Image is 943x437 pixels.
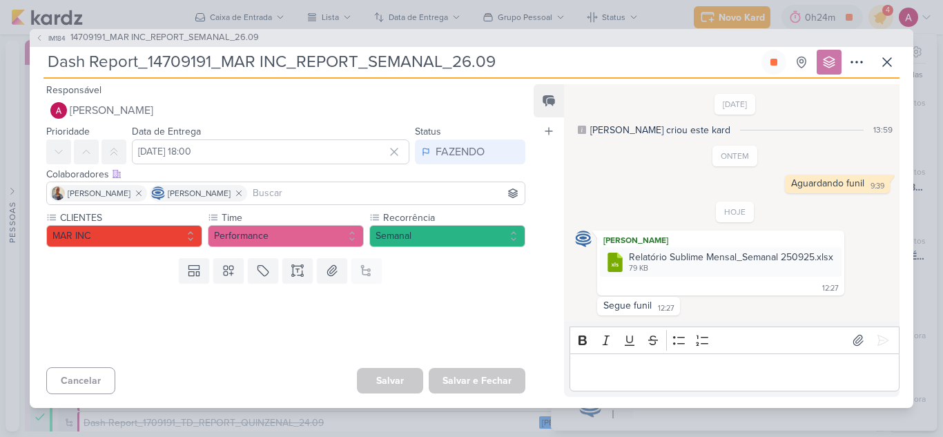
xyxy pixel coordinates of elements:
button: MAR INC [46,225,202,247]
div: Segue funil [603,300,652,311]
span: [PERSON_NAME] [168,187,231,200]
button: [PERSON_NAME] [46,98,525,123]
img: Caroline Traven De Andrade [151,186,165,200]
div: Relatório Sublime Mensal_Semanal 250925.xlsx [600,247,842,277]
div: 79 KB [629,263,833,274]
button: IM184 14709191_MAR INC_REPORT_SEMANAL_26.09 [35,31,259,45]
div: 12:27 [822,283,839,294]
img: Alessandra Gomes [50,102,67,119]
div: Colaboradores [46,167,525,182]
img: Caroline Traven De Andrade [575,231,592,247]
div: 12:27 [658,303,674,314]
label: Responsável [46,84,101,96]
button: Semanal [369,225,525,247]
div: 13:59 [873,124,893,136]
span: [PERSON_NAME] [68,187,130,200]
label: Time [220,211,364,225]
img: Iara Santos [51,186,65,200]
div: Editor editing area: main [570,353,900,391]
div: Editor toolbar [570,327,900,353]
button: Performance [208,225,364,247]
label: Status [415,126,441,137]
div: FAZENDO [436,144,485,160]
span: [PERSON_NAME] [70,102,153,119]
div: 9:39 [871,181,884,192]
input: Buscar [250,185,522,202]
span: 14709191_MAR INC_REPORT_SEMANAL_26.09 [70,31,259,45]
label: Recorrência [382,211,525,225]
div: Relatório Sublime Mensal_Semanal 250925.xlsx [629,250,833,264]
input: Kard Sem Título [43,50,759,75]
label: CLIENTES [59,211,202,225]
div: [PERSON_NAME] [600,233,842,247]
span: IM184 [46,33,68,43]
input: Select a date [132,139,409,164]
label: Data de Entrega [132,126,201,137]
div: Parar relógio [768,57,779,68]
label: Prioridade [46,126,90,137]
button: FAZENDO [415,139,525,164]
div: Aguardando funil [791,177,864,189]
button: Cancelar [46,367,115,394]
div: [PERSON_NAME] criou este kard [590,123,730,137]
